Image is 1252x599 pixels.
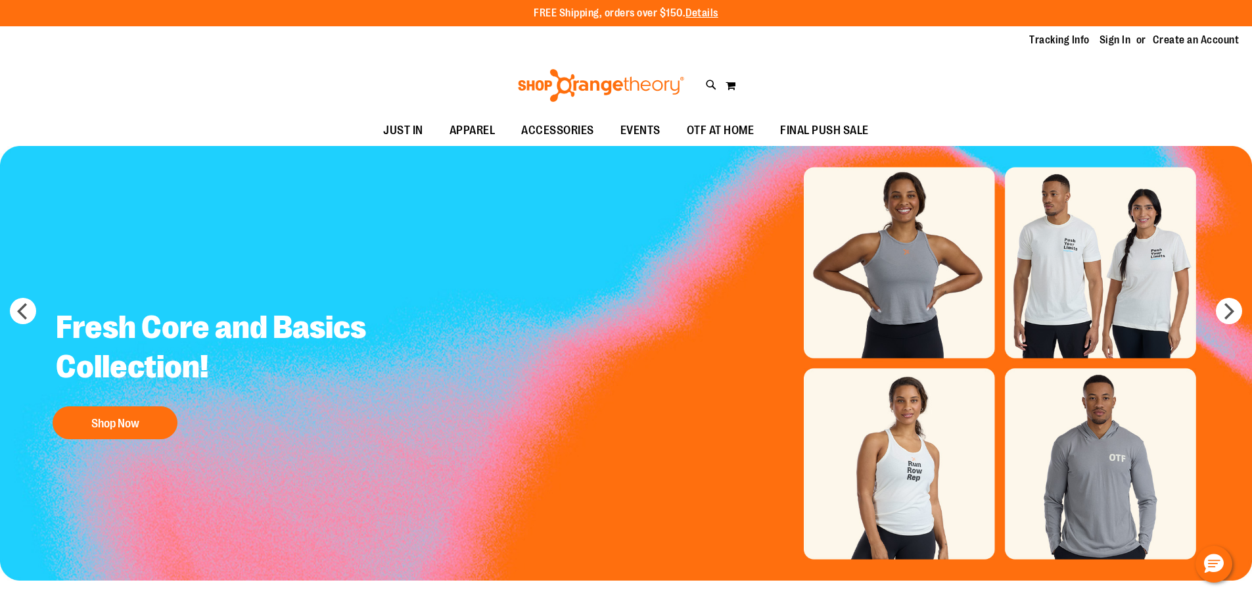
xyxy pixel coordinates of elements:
span: OTF AT HOME [687,116,754,145]
a: JUST IN [370,116,436,146]
a: APPAREL [436,116,509,146]
a: EVENTS [607,116,674,146]
img: Shop Orangetheory [516,69,686,102]
button: Hello, have a question? Let’s chat. [1195,546,1232,583]
h2: Fresh Core and Basics Collection! [46,298,396,400]
a: OTF AT HOME [674,116,768,146]
button: next [1216,298,1242,324]
button: Shop Now [53,406,177,439]
a: Details [685,7,718,19]
span: ACCESSORIES [521,116,594,145]
a: FINAL PUSH SALE [767,116,882,146]
button: prev [10,298,36,324]
a: ACCESSORIES [508,116,607,146]
span: APPAREL [450,116,496,145]
a: Sign In [1100,33,1131,47]
a: Create an Account [1153,33,1240,47]
span: JUST IN [383,116,423,145]
span: EVENTS [620,116,661,145]
a: Tracking Info [1029,33,1090,47]
span: FINAL PUSH SALE [780,116,869,145]
a: Fresh Core and Basics Collection! Shop Now [46,298,396,446]
p: FREE Shipping, orders over $150. [534,6,718,21]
